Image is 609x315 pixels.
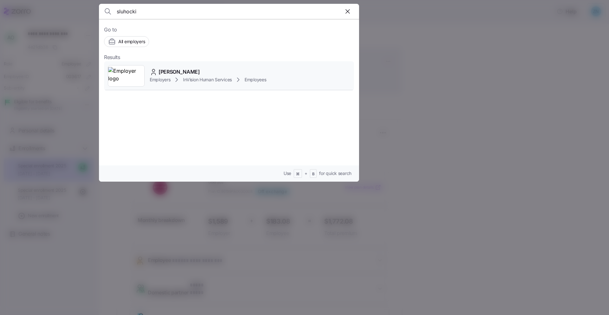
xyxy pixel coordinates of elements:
span: for quick search [319,170,351,177]
span: B [312,171,315,177]
span: InVision Human Services [183,77,232,83]
span: All employers [118,38,145,45]
span: ⌘ [296,171,300,177]
button: All employers [104,36,149,47]
span: Go to [104,26,354,34]
span: Employees [245,77,266,83]
span: + [304,170,307,177]
span: [PERSON_NAME] [159,68,200,76]
span: Use [284,170,291,177]
img: Employer logo [108,67,144,85]
span: Employers [150,77,170,83]
span: Results [104,53,120,61]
